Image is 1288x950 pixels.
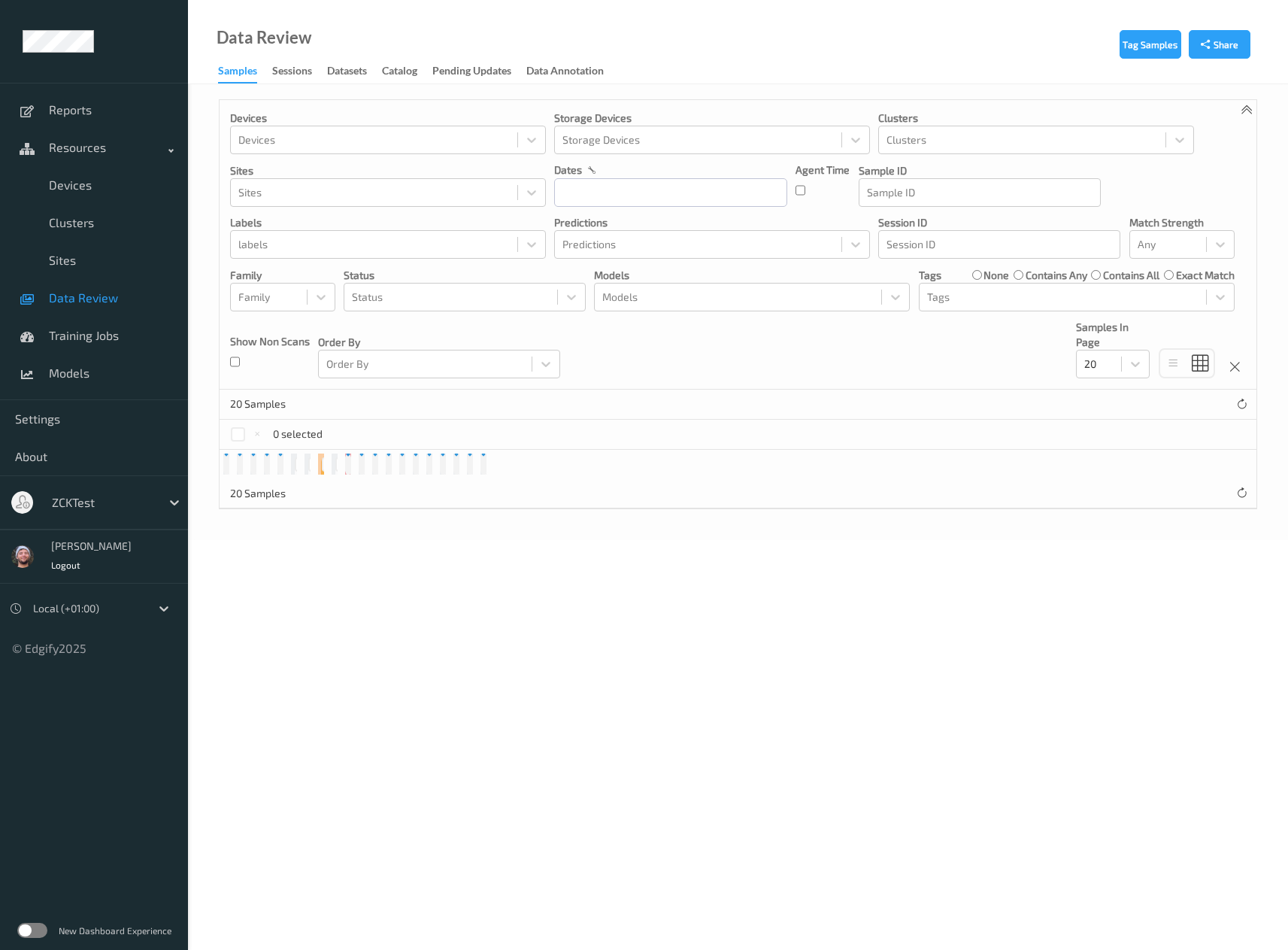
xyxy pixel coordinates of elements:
[878,111,1194,126] p: Clusters
[1176,268,1235,283] label: exact match
[796,162,850,178] p: Agent Time
[526,63,604,82] div: Data Annotation
[878,215,1120,230] p: Session ID
[432,61,526,82] a: Pending Updates
[230,215,546,230] p: labels
[318,335,560,350] p: Order By
[382,63,417,82] div: Catalog
[1026,268,1087,283] label: contains any
[526,61,619,82] a: Data Annotation
[983,268,1009,283] label: none
[230,268,335,283] p: Family
[273,426,323,442] p: 0 selected
[554,162,582,178] p: dates
[272,63,312,82] div: Sessions
[554,215,870,230] p: Predictions
[859,163,1101,178] p: Sample ID
[1120,30,1181,59] button: Tag Samples
[1076,320,1150,350] p: Samples In Page
[919,268,941,283] p: Tags
[218,61,272,83] a: Samples
[1129,215,1235,230] p: Match Strength
[272,61,327,82] a: Sessions
[594,268,910,283] p: Models
[554,111,870,126] p: Storage Devices
[218,63,257,83] div: Samples
[1103,268,1159,283] label: contains all
[327,61,382,82] a: Datasets
[432,63,511,82] div: Pending Updates
[217,30,311,45] div: Data Review
[230,396,343,411] p: 20 Samples
[230,163,546,178] p: Sites
[230,486,343,501] p: 20 Samples
[230,111,546,126] p: Devices
[382,61,432,82] a: Catalog
[327,63,367,82] div: Datasets
[230,334,310,349] p: Show Non Scans
[344,268,586,283] p: Status
[1189,30,1250,59] button: Share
